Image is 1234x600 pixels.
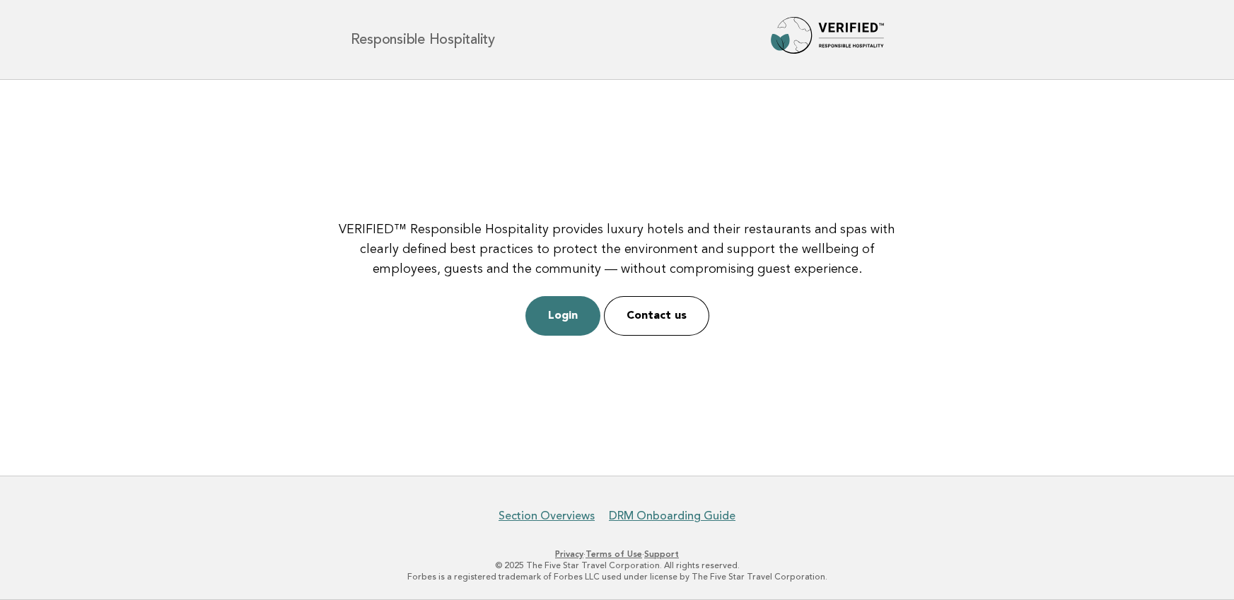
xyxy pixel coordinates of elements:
p: · · [185,548,1050,560]
a: Section Overviews [499,509,595,523]
img: Forbes Travel Guide [771,17,884,62]
p: © 2025 The Five Star Travel Corporation. All rights reserved. [185,560,1050,571]
a: Support [644,549,679,559]
a: DRM Onboarding Guide [609,509,735,523]
a: Terms of Use [586,549,642,559]
a: Privacy [555,549,583,559]
p: Forbes is a registered trademark of Forbes LLC used under license by The Five Star Travel Corpora... [185,571,1050,582]
a: Contact us [604,296,709,336]
h1: Responsible Hospitality [351,33,495,47]
p: VERIFIED™ Responsible Hospitality provides luxury hotels and their restaurants and spas with clea... [325,220,909,279]
a: Login [525,296,600,336]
